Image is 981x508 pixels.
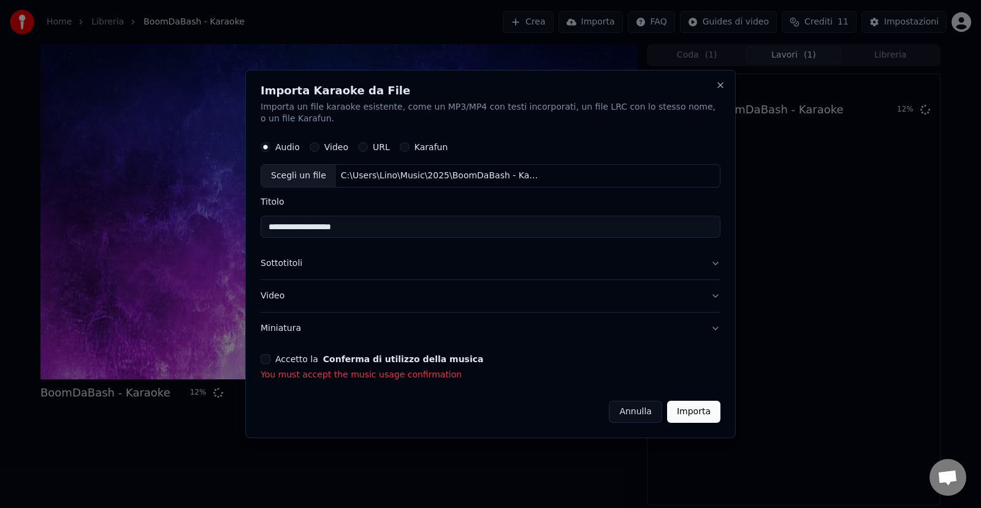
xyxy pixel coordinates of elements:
[667,401,720,423] button: Importa
[324,143,348,152] label: Video
[261,198,720,207] label: Titolo
[261,313,720,344] button: Miniatura
[414,143,448,152] label: Karafun
[275,143,300,152] label: Audio
[261,280,720,312] button: Video
[261,165,336,188] div: Scegli un file
[323,355,484,363] button: Accetto la
[261,248,720,280] button: Sottotitoli
[261,101,720,126] p: Importa un file karaoke esistente, come un MP3/MP4 con testi incorporati, un file LRC con lo stes...
[609,401,662,423] button: Annulla
[261,85,720,96] h2: Importa Karaoke da File
[336,170,544,183] div: C:\Users\Lino\Music\2025\BoomDaBash - Karaoke.mp3
[275,355,483,363] label: Accetto la
[373,143,390,152] label: URL
[261,369,720,381] p: You must accept the music usage confirmation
